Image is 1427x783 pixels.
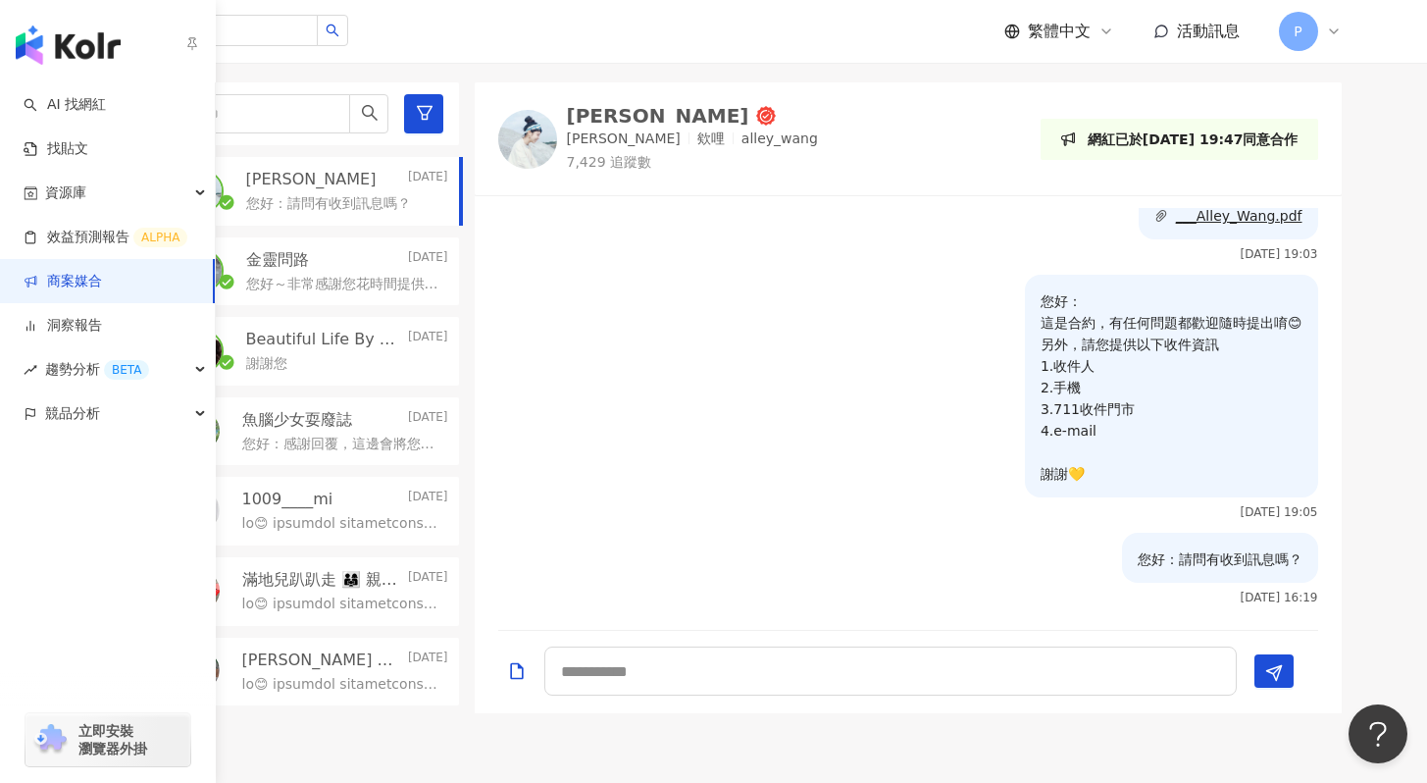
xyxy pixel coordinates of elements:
span: rise [24,363,37,377]
span: paper-clip [1154,209,1168,223]
img: KOL Avatar [498,110,557,169]
p: [DATE] [408,329,448,350]
span: 趨勢分析 [45,347,149,391]
p: 您好～非常感謝您花時間提供報價與網站🙏 我們基於一些內部考量，這次的合作可能需要先暫時擱置。 期待之後若有其他更合適的合作機會，可以再一起聊聊！ 祝您創作順利，工作一切順心😊🌸 [246,275,440,294]
p: Beautiful Life By GM [246,329,404,350]
img: chrome extension [31,724,70,756]
p: 網紅已於[DATE] 19:47同意合作 [1088,129,1299,150]
p: 您好：請問有收到訊息嗎？ [1138,548,1302,570]
span: ___Alley_Wang.pdf [1176,208,1302,224]
a: 商案媒合 [24,272,102,291]
p: 魚腦少女耍廢誌 [242,409,352,431]
p: [PERSON_NAME] [246,169,377,190]
a: chrome extension立即安裝 瀏覽器外掛 [25,713,190,766]
span: search [326,24,339,37]
span: 立即安裝 瀏覽器外掛 [78,722,147,757]
p: [DATE] [408,489,448,510]
p: alley_wang [741,130,818,149]
span: 競品分析 [45,391,100,436]
p: [DATE] 19:05 [1241,505,1318,519]
p: [DATE] 16:19 [1241,591,1318,604]
p: [PERSON_NAME] Diary。C妞日記 x 臘腸寶貝 Tila [242,650,404,671]
div: [PERSON_NAME] [567,106,749,126]
span: 資源庫 [45,171,86,215]
a: 找貼文 [24,139,88,159]
p: [PERSON_NAME] [567,130,681,149]
p: [DATE] 19:03 [1241,247,1318,261]
a: 洞察報告 [24,316,102,336]
a: paper-clip___Alley_Wang.pdf [1154,208,1302,224]
p: lo😊 ipsumdol sitametconsec💪✨ ✅ adipis，elitsedd ✅ eiusmodte ✅ in UTL et、DOL magn aliquaenimadmi，ve... [242,675,440,695]
p: [DATE] [408,409,448,431]
a: KOL Avatar[PERSON_NAME][PERSON_NAME]欸哩alley_wang7,429 追蹤數 [498,106,818,172]
p: 您好： 這是合約，有任何問題都歡迎隨時提出唷😊 另外，請您提供以下收件資訊 1.收件人 2.手機 3.711收件門市 4.e-mail 謝謝💛 [1041,290,1302,485]
p: 7,429 追蹤數 [567,153,818,173]
p: lo😊 ipsumdol sitametconsec💪✨ ✅ adipis，elitsedd ✅ eiusmodte ✅ in UTL et、DOL magn aliquaenimadmi，ve... [242,514,440,534]
p: lo😊 ipsumdol sitametconsec💪✨ ✅ adipis，elitsedd ✅ eiusmodte ✅ in UTL et、DOL magn aliquaenimadmi，ve... [242,595,440,614]
p: [DATE] [408,169,448,190]
p: 欸哩 [697,130,725,149]
span: filter [416,104,433,122]
span: 繁體中文 [1028,21,1091,42]
p: 您好：感謝回覆，這邊會將您的報價跟團隊討論，有任何後續會再通知您，謝謝😊 [242,435,440,454]
p: [DATE] [408,249,448,271]
div: BETA [104,360,149,380]
p: 您好：請問有收到訊息嗎？ [246,194,411,214]
p: 滿地兒趴趴走 👨‍👩‍👧 親子｜旅遊｜美食｜育兒日記 [242,569,404,591]
p: 1009____mi [242,489,333,510]
img: logo [16,26,121,65]
span: 活動訊息 [1177,22,1240,40]
p: 金靈問路 [246,249,309,271]
p: [DATE] [408,650,448,671]
span: P [1294,21,1301,42]
p: 謝謝您 [246,354,287,374]
p: [DATE] [408,569,448,591]
span: search [361,104,379,122]
button: Add a file [507,648,527,694]
a: 效益預測報告ALPHA [24,228,187,247]
a: searchAI 找網紅 [24,95,106,115]
iframe: Help Scout Beacon - Open [1349,705,1407,763]
button: Send [1254,654,1294,688]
